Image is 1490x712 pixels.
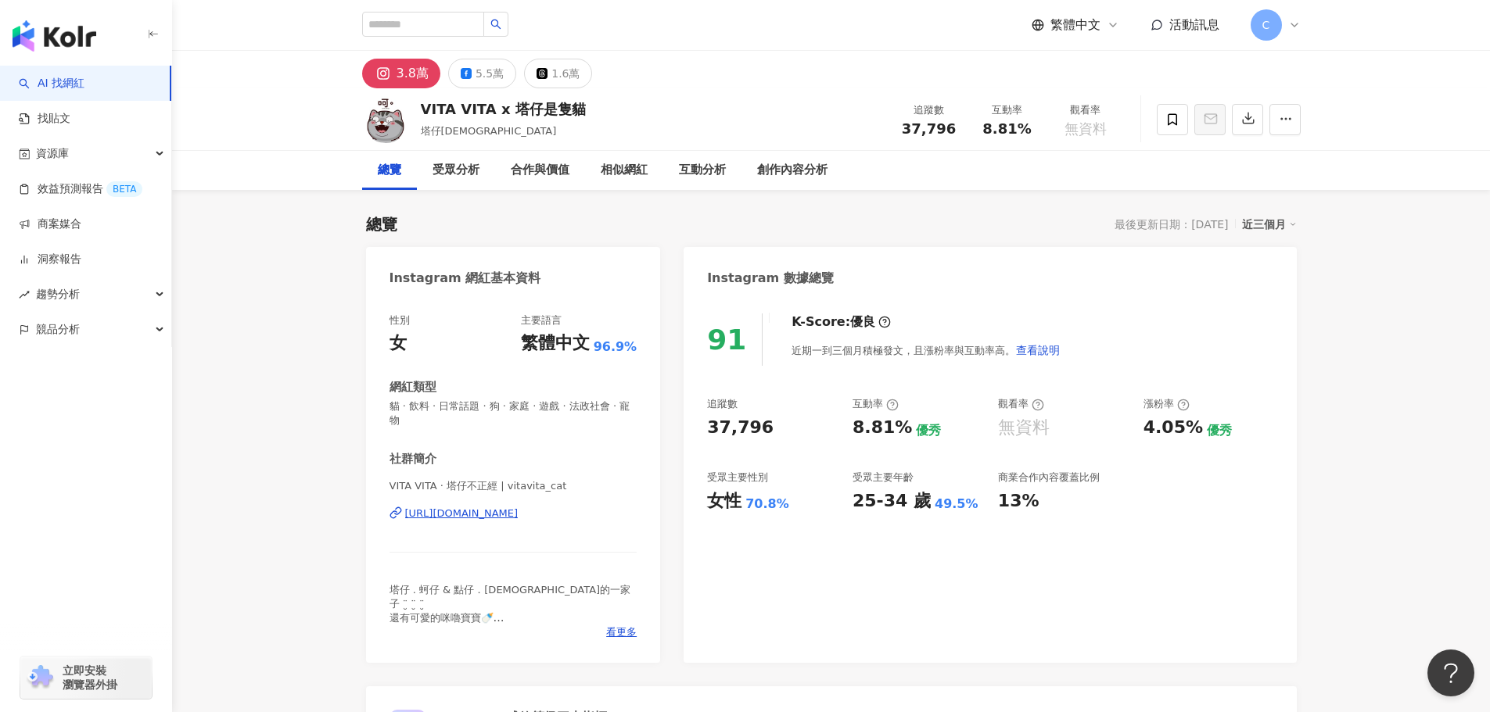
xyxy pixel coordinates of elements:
div: 受眾主要年齡 [853,470,914,485]
img: KOL Avatar [362,96,409,143]
div: 互動率 [853,397,899,411]
span: 37,796 [902,120,956,137]
span: 立即安裝 瀏覽器外掛 [63,664,117,692]
a: searchAI 找網紅 [19,76,84,91]
div: 無資料 [998,416,1050,440]
div: 49.5% [935,496,978,513]
span: 活動訊息 [1169,17,1219,32]
img: logo [13,20,96,52]
div: 5.5萬 [476,63,504,84]
div: 優秀 [1207,422,1232,439]
div: 37,796 [707,416,774,440]
button: 1.6萬 [524,59,592,88]
div: 性別 [390,313,410,327]
div: 3.8萬 [397,63,429,84]
div: 女 [390,331,407,356]
span: 塔仔[DEMOGRAPHIC_DATA] [421,125,557,137]
a: 效益預測報告BETA [19,181,142,197]
div: 合作與價值 [511,161,569,180]
div: 觀看率 [998,397,1044,411]
div: 網紅類型 [390,379,436,395]
div: 91 [707,324,746,356]
div: 繁體中文 [521,331,590,356]
div: 互動分析 [679,161,726,180]
div: [URL][DOMAIN_NAME] [405,506,519,521]
span: 看更多 [606,625,637,639]
div: Instagram 網紅基本資料 [390,270,541,287]
a: 商案媒合 [19,216,81,232]
div: 4.05% [1144,416,1203,440]
div: 近期一到三個月積極發文，且漲粉率與互動率高。 [792,335,1061,366]
a: 洞察報告 [19,252,81,267]
div: 70.8% [745,496,789,513]
span: 資源庫 [36,136,69,171]
div: 25-34 歲 [853,489,931,513]
button: 3.8萬 [362,59,440,88]
span: 競品分析 [36,312,80,347]
div: 1.6萬 [551,63,580,84]
div: 優秀 [916,422,941,439]
span: search [490,19,501,30]
button: 查看說明 [1015,335,1061,366]
span: 貓 · 飲料 · 日常話題 · 狗 · 家庭 · 遊戲 · 法政社會 · 寵物 [390,399,637,428]
div: 優良 [850,313,875,331]
div: 追蹤數 [899,102,959,118]
div: Instagram 數據總覽 [707,270,834,287]
span: 無資料 [1065,121,1107,137]
span: 塔仔 . 蚵仔 & 點仔．[DEMOGRAPHIC_DATA]的一家子 ¨̮ ¨̮ ¨̮ 還有可愛的咪嚕寶寶🍼 #gif » vitavita or 0407 作品連結 ↯ 𖤣𖥧𖥣｡𖥧𖧧 商業合... [390,584,631,653]
span: 查看說明 [1016,344,1060,356]
div: 觀看率 [1056,102,1115,118]
span: rise [19,289,30,300]
span: 96.9% [594,338,637,356]
a: chrome extension立即安裝 瀏覽器外掛 [20,657,152,699]
div: 女性 [707,489,741,513]
span: 繁體中文 [1050,16,1100,34]
div: 受眾分析 [433,161,479,180]
div: 互動率 [978,102,1037,118]
span: C [1262,16,1270,34]
div: 8.81% [853,416,912,440]
div: 社群簡介 [390,451,436,467]
div: 商業合作內容覆蓋比例 [998,470,1100,485]
iframe: Help Scout Beacon - Open [1427,649,1474,696]
div: 主要語言 [521,313,562,327]
span: 趨勢分析 [36,277,80,312]
div: 漲粉率 [1144,397,1190,411]
div: K-Score : [792,313,891,331]
a: 找貼文 [19,111,70,127]
button: 5.5萬 [448,59,516,88]
div: VITA VITA x 塔仔是隻貓 [421,99,586,119]
div: 總覽 [378,161,401,180]
div: 相似網紅 [601,161,648,180]
div: 受眾主要性別 [707,470,768,485]
img: chrome extension [25,665,56,690]
span: VITA VITA ‧ 塔仔不正經 | vitavita_cat [390,479,637,493]
div: 追蹤數 [707,397,738,411]
a: [URL][DOMAIN_NAME] [390,506,637,521]
div: 總覽 [366,213,397,235]
div: 近三個月 [1242,214,1297,234]
div: 13% [998,489,1039,513]
span: 8.81% [982,121,1031,137]
div: 最後更新日期：[DATE] [1115,218,1228,231]
div: 創作內容分析 [757,161,828,180]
